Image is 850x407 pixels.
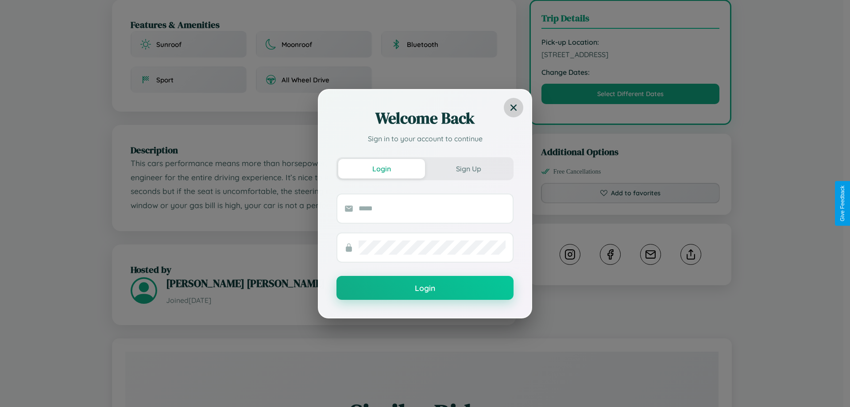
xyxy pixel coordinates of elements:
[336,108,514,129] h2: Welcome Back
[336,133,514,144] p: Sign in to your account to continue
[425,159,512,178] button: Sign Up
[336,276,514,300] button: Login
[338,159,425,178] button: Login
[839,186,846,221] div: Give Feedback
